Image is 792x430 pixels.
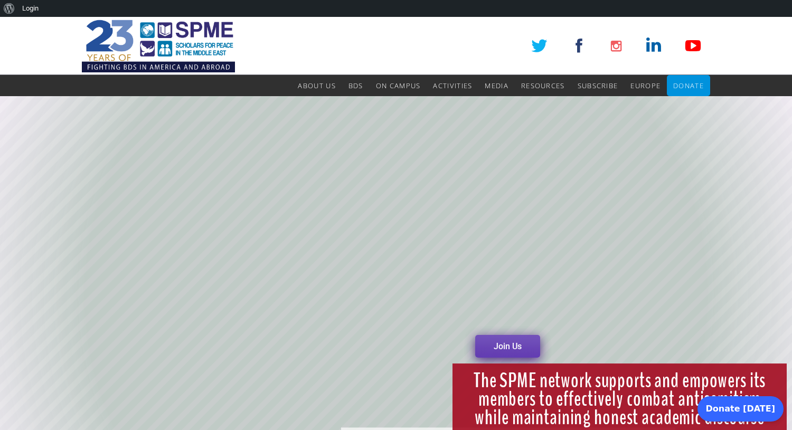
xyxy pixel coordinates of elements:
span: About Us [298,81,335,90]
a: Media [485,75,508,96]
a: Europe [630,75,661,96]
a: BDS [348,75,363,96]
span: Resources [521,81,565,90]
a: About Us [298,75,335,96]
a: Join Us [475,335,540,358]
span: On Campus [376,81,421,90]
a: Resources [521,75,565,96]
span: Activities [433,81,472,90]
a: Subscribe [578,75,618,96]
span: BDS [348,81,363,90]
a: Activities [433,75,472,96]
span: Media [485,81,508,90]
span: Europe [630,81,661,90]
a: On Campus [376,75,421,96]
span: Donate [673,81,704,90]
span: Subscribe [578,81,618,90]
a: Donate [673,75,704,96]
img: SPME [82,17,235,75]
